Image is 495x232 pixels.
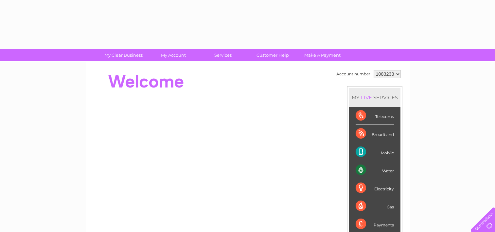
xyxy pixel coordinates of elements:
div: MY SERVICES [349,88,400,107]
div: LIVE [360,94,373,101]
a: Services [196,49,250,61]
div: Broadband [356,125,394,143]
a: My Clear Business [97,49,150,61]
div: Gas [356,197,394,215]
div: Mobile [356,143,394,161]
a: My Account [146,49,200,61]
div: Water [356,161,394,179]
div: Telecoms [356,107,394,125]
div: Electricity [356,179,394,197]
a: Make A Payment [295,49,349,61]
a: Customer Help [246,49,300,61]
td: Account number [335,68,372,80]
